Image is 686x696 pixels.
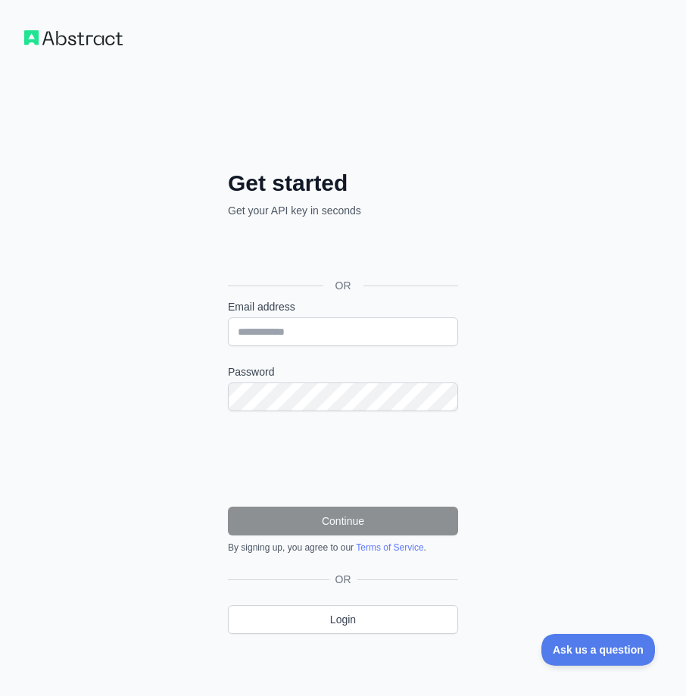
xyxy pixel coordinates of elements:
[228,203,458,218] p: Get your API key in seconds
[541,634,656,666] iframe: Toggle Customer Support
[228,299,458,314] label: Email address
[220,235,463,268] iframe: Sign in with Google Button
[356,542,423,553] a: Terms of Service
[228,605,458,634] a: Login
[24,30,123,45] img: Workflow
[228,429,458,488] iframe: reCAPTCHA
[323,278,363,293] span: OR
[228,364,458,379] label: Password
[228,170,458,197] h2: Get started
[228,542,458,554] div: By signing up, you agree to our .
[228,507,458,535] button: Continue
[329,572,357,587] span: OR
